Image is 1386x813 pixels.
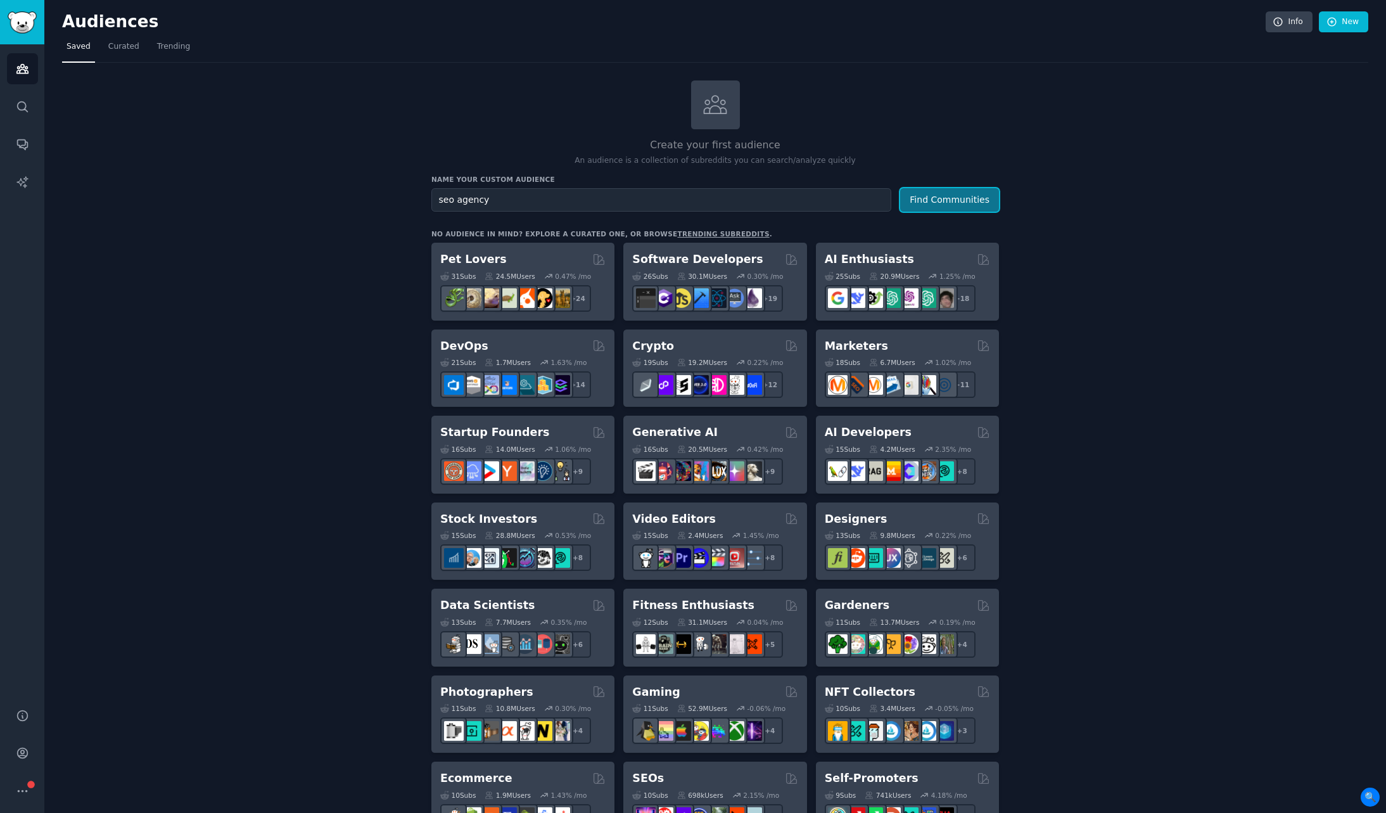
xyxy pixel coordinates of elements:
[899,721,919,741] img: CryptoArt
[533,548,552,568] img: swingtrading
[881,548,901,568] img: UXDesign
[1361,788,1380,807] span: 🔍
[444,461,464,481] img: EntrepreneurRideAlong
[632,771,664,786] h2: SEOs
[654,375,673,395] img: 0xPolygon
[636,634,656,654] img: GYM
[444,721,464,741] img: analog
[935,358,971,367] div: 1.02 % /mo
[869,618,919,627] div: 13.7M Users
[551,618,587,627] div: 0.35 % /mo
[725,461,744,481] img: starryai
[440,598,535,613] h2: Data Scientists
[440,704,476,713] div: 11 Sub s
[756,458,783,485] div: + 9
[743,531,779,540] div: 1.45 % /mo
[863,634,883,654] img: SavageGarden
[756,717,783,744] div: + 4
[756,631,783,658] div: + 5
[825,445,860,454] div: 15 Sub s
[725,375,744,395] img: CryptoNews
[725,548,744,568] img: Youtubevideo
[444,548,464,568] img: dividends
[881,721,901,741] img: OpenSeaNFT
[444,375,464,395] img: azuredevops
[689,288,709,308] img: iOSProgramming
[725,634,744,654] img: physicaltherapy
[863,375,883,395] img: AskMarketing
[747,358,784,367] div: 0.22 % /mo
[689,375,709,395] img: web3
[935,531,971,540] div: 0.22 % /mo
[485,704,535,713] div: 10.8M Users
[742,721,762,741] img: TwitchStreaming
[636,548,656,568] img: gopro
[934,288,954,308] img: ArtificalIntelligence
[671,461,691,481] img: deepdream
[917,721,936,741] img: OpenseaMarket
[153,37,194,63] a: Trending
[1266,11,1313,33] a: Info
[707,288,727,308] img: reactnative
[881,375,901,395] img: Emailmarketing
[515,288,535,308] img: cockatiel
[104,37,144,63] a: Curated
[725,288,744,308] img: AskComputerScience
[497,634,517,654] img: dataengineering
[825,272,860,281] div: 25 Sub s
[869,272,919,281] div: 20.9M Users
[654,461,673,481] img: dalle2
[462,461,481,481] img: SaaS
[555,531,591,540] div: 0.53 % /mo
[497,288,517,308] img: turtle
[671,634,691,654] img: workout
[825,511,887,527] h2: Designers
[632,704,668,713] div: 11 Sub s
[564,285,591,312] div: + 24
[462,548,481,568] img: ValueInvesting
[444,288,464,308] img: herpetology
[550,461,570,481] img: growmybusiness
[1319,11,1368,33] a: New
[934,461,954,481] img: AIDevelopersSociety
[934,721,954,741] img: DigitalItems
[632,531,668,540] div: 15 Sub s
[555,445,591,454] div: 1.06 % /mo
[564,458,591,485] div: + 9
[865,791,911,800] div: 741k Users
[863,288,883,308] img: AItoolsCatalog
[949,631,976,658] div: + 4
[440,358,476,367] div: 21 Sub s
[742,288,762,308] img: elixir
[480,548,499,568] img: Forex
[917,461,936,481] img: llmops
[440,425,549,440] h2: Startup Founders
[747,618,784,627] div: 0.04 % /mo
[480,721,499,741] img: AnalogCommunity
[899,634,919,654] img: flowers
[863,548,883,568] img: UI_Design
[825,531,860,540] div: 13 Sub s
[62,37,95,63] a: Saved
[934,375,954,395] img: OnlineMarketing
[62,12,1266,32] h2: Audiences
[632,272,668,281] div: 26 Sub s
[881,461,901,481] img: MistralAI
[431,155,999,167] p: An audience is a collection of subreddits you can search/analyze quickly
[485,358,531,367] div: 1.7M Users
[828,548,848,568] img: typography
[440,531,476,540] div: 15 Sub s
[689,721,709,741] img: GamerPals
[515,375,535,395] img: platformengineering
[756,544,783,571] div: + 8
[825,684,915,700] h2: NFT Collectors
[550,721,570,741] img: WeddingPhotography
[555,704,591,713] div: 0.30 % /mo
[636,461,656,481] img: aivideo
[949,458,976,485] div: + 8
[632,598,754,613] h2: Fitness Enthusiasts
[108,41,139,53] span: Curated
[67,41,91,53] span: Saved
[480,461,499,481] img: startup
[825,252,914,267] h2: AI Enthusiasts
